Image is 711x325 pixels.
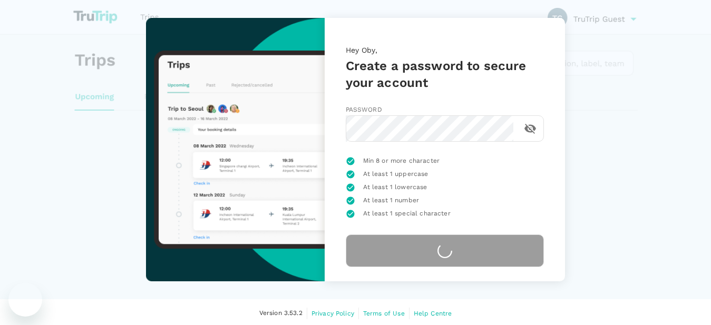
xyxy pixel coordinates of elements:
[346,57,544,91] h5: Create a password to secure your account
[311,310,354,317] span: Privacy Policy
[346,106,382,113] span: Password
[414,310,452,317] span: Help Centre
[363,308,405,319] a: Terms of Use
[8,283,42,317] iframe: Button to launch messaging window
[259,308,303,319] span: Version 3.53.2
[363,182,427,193] span: At least 1 lowercase
[363,156,440,166] span: Min 8 or more character
[346,45,544,57] p: Hey Oby,
[363,169,428,180] span: At least 1 uppercase
[363,310,405,317] span: Terms of Use
[146,18,324,281] img: trutrip-set-password
[414,308,452,319] a: Help Centre
[311,308,354,319] a: Privacy Policy
[363,195,420,206] span: At least 1 number
[518,116,543,141] button: toggle password visibility
[363,209,451,219] span: At least 1 special character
